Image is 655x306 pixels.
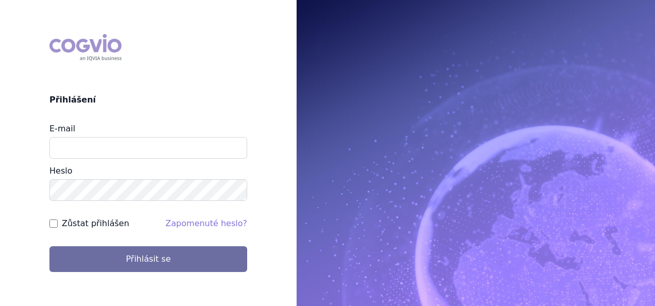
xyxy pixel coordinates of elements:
[49,166,72,176] label: Heslo
[62,217,129,230] label: Zůstat přihlášen
[49,124,75,133] label: E-mail
[49,34,122,61] div: COGVIO
[49,94,247,106] h2: Přihlášení
[49,246,247,272] button: Přihlásit se
[165,218,247,228] a: Zapomenuté heslo?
